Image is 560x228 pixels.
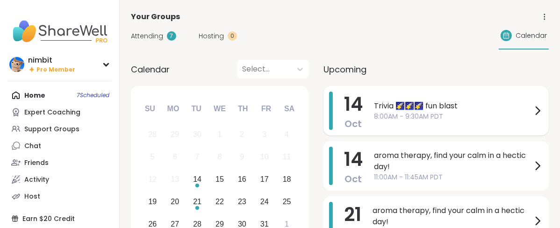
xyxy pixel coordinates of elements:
div: 30 [193,128,201,141]
div: Not available Friday, October 10th, 2025 [254,147,274,167]
div: Chat [24,142,41,151]
a: Host [7,188,112,205]
div: 25 [283,195,291,208]
a: Support Groups [7,121,112,137]
div: Not available Sunday, September 28th, 2025 [143,125,163,145]
div: 3 [262,128,266,141]
div: 8 [218,150,222,163]
span: Hosting [199,31,224,41]
div: Not available Thursday, October 2nd, 2025 [232,125,252,145]
span: 14 [344,91,363,117]
a: Activity [7,171,112,188]
div: Not available Friday, October 3rd, 2025 [254,125,274,145]
div: 0 [228,31,237,41]
div: 29 [171,128,179,141]
div: 28 [148,128,157,141]
div: 7 [167,31,176,41]
div: 24 [260,195,269,208]
div: Not available Thursday, October 9th, 2025 [232,147,252,167]
div: Friends [24,158,49,168]
span: Your Groups [131,11,180,22]
div: 22 [215,195,224,208]
div: 19 [148,195,157,208]
span: 21 [344,201,361,228]
div: Not available Saturday, October 4th, 2025 [277,125,297,145]
img: nimbit [9,57,24,72]
a: Friends [7,154,112,171]
div: Choose Saturday, October 25th, 2025 [277,192,297,212]
div: 15 [215,173,224,185]
div: 23 [238,195,246,208]
span: aroma therapy, find your calm in a hectic day! [374,150,532,172]
div: Support Groups [24,125,79,134]
div: 1 [218,128,222,141]
div: Not available Monday, October 6th, 2025 [165,147,185,167]
span: Calendar [516,31,547,41]
div: Choose Friday, October 17th, 2025 [254,170,274,190]
div: 5 [151,150,155,163]
div: Choose Wednesday, October 15th, 2025 [210,170,230,190]
span: Calendar [131,63,170,76]
div: 9 [240,150,244,163]
div: 2 [240,128,244,141]
div: Not available Tuesday, October 7th, 2025 [187,147,208,167]
span: Attending [131,31,163,41]
div: Th [233,99,253,119]
span: 14 [344,146,363,172]
div: Not available Wednesday, October 1st, 2025 [210,125,230,145]
div: 13 [171,173,179,185]
div: Not available Saturday, October 11th, 2025 [277,147,297,167]
div: Choose Monday, October 20th, 2025 [165,192,185,212]
div: Choose Tuesday, October 21st, 2025 [187,192,208,212]
div: Choose Tuesday, October 14th, 2025 [187,170,208,190]
div: Choose Friday, October 24th, 2025 [254,192,274,212]
div: Not available Sunday, October 5th, 2025 [143,147,163,167]
div: 6 [173,150,177,163]
div: Host [24,192,40,201]
img: ShareWell Nav Logo [7,15,112,48]
div: Choose Wednesday, October 22nd, 2025 [210,192,230,212]
div: Choose Thursday, October 23rd, 2025 [232,192,252,212]
div: Expert Coaching [24,108,80,117]
span: aroma therapy, find your calm in a hectic day! [373,205,532,228]
div: 17 [260,173,269,185]
div: 18 [283,173,291,185]
div: 7 [195,150,200,163]
div: Not available Sunday, October 12th, 2025 [143,170,163,190]
div: Tu [186,99,207,119]
div: 10 [260,150,269,163]
div: Not available Wednesday, October 8th, 2025 [210,147,230,167]
span: Upcoming [323,63,366,76]
span: 8:00AM - 9:30AM PDT [374,112,532,121]
div: 16 [238,173,246,185]
div: 12 [148,173,157,185]
a: Chat [7,137,112,154]
div: nimbit [28,55,75,65]
div: Choose Sunday, October 19th, 2025 [143,192,163,212]
div: Mo [163,99,183,119]
div: 4 [285,128,289,141]
span: Trivia 🌠🌠🌠 fun blast [374,100,532,112]
div: Activity [24,175,49,185]
div: 14 [193,173,201,185]
div: Choose Thursday, October 16th, 2025 [232,170,252,190]
div: Not available Monday, September 29th, 2025 [165,125,185,145]
span: Oct [345,172,362,185]
div: Sa [279,99,300,119]
div: Not available Tuesday, September 30th, 2025 [187,125,208,145]
a: Expert Coaching [7,104,112,121]
div: 21 [193,195,201,208]
div: 20 [171,195,179,208]
div: Earn $20 Credit [7,210,112,227]
span: Pro Member [36,66,75,74]
span: Oct [345,117,362,130]
div: Su [140,99,160,119]
div: Choose Saturday, October 18th, 2025 [277,170,297,190]
span: 11:00AM - 11:45AM PDT [374,172,532,182]
div: Fr [256,99,276,119]
div: 11 [283,150,291,163]
div: Not available Monday, October 13th, 2025 [165,170,185,190]
div: We [209,99,230,119]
